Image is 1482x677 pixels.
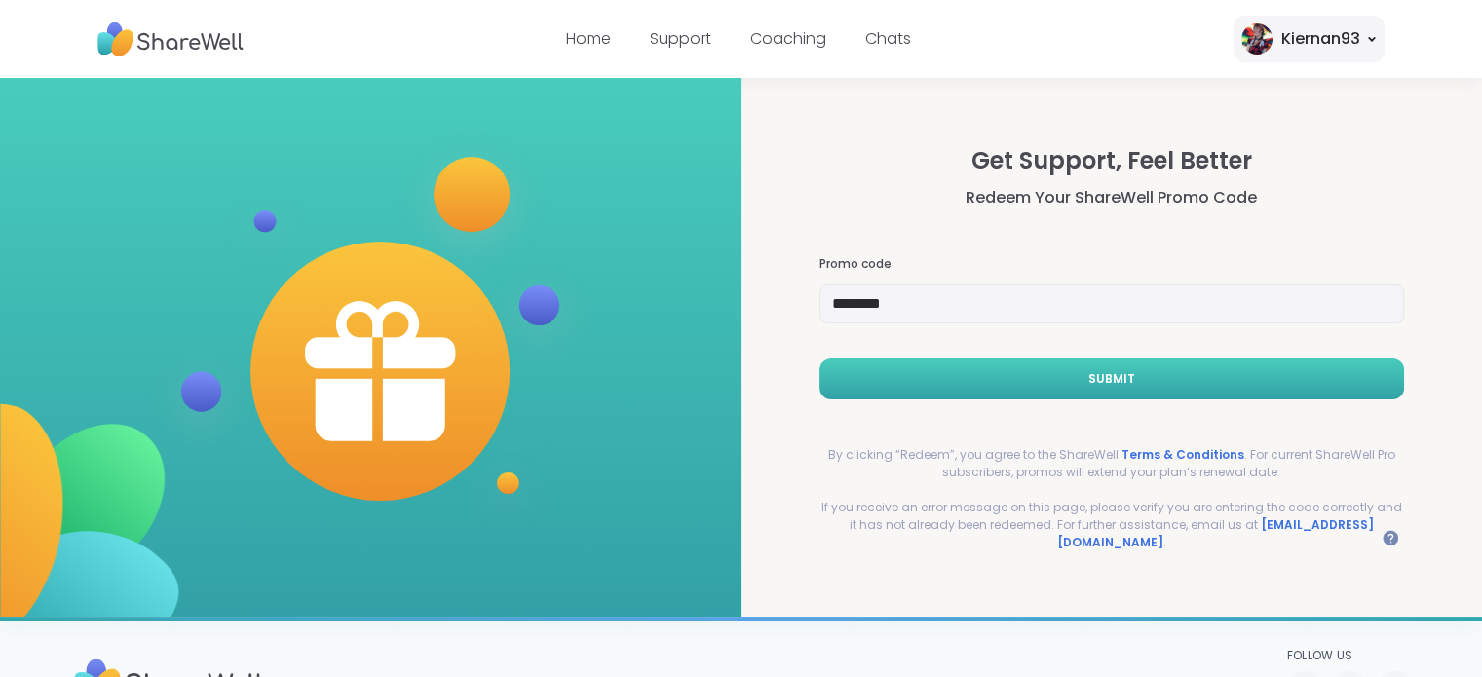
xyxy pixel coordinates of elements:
h3: Redeem Your ShareWell Promo Code [819,186,1405,209]
iframe: Spotlight [1383,530,1398,545]
a: [EMAIL_ADDRESS][DOMAIN_NAME] [1057,516,1374,550]
div: Kiernan93 [1280,27,1359,51]
p: By clicking “Redeem”, you agree to the ShareWell . For current ShareWell Pro subscribers, promos ... [819,446,1405,481]
button: Submit [819,358,1405,399]
a: Home [566,27,611,50]
span: Submit [1088,370,1135,388]
h2: Get Support, Feel Better [819,143,1405,178]
a: Support [650,27,711,50]
a: Terms & Conditions [1121,446,1244,463]
img: ShareWell Nav Logo [97,13,244,66]
a: Chats [865,27,911,50]
h3: Promo code [819,256,1405,273]
a: Coaching [750,27,826,50]
p: If you receive an error message on this page, please verify you are entering the code correctly a... [819,499,1405,551]
img: Kiernan93 [1241,23,1273,55]
p: Follow Us [1287,648,1412,663]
